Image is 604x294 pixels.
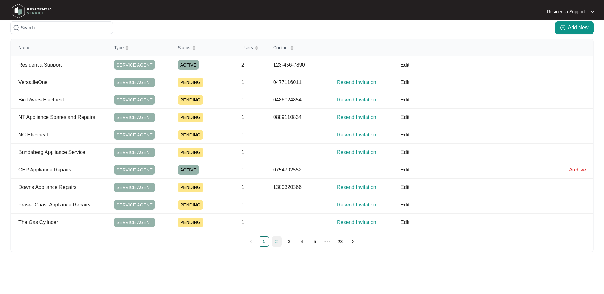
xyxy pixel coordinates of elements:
[348,236,358,247] li: Next Page
[259,237,269,246] a: 1
[21,24,110,31] input: Search
[18,219,106,226] p: The Gas Cylinder
[555,21,594,34] button: Add New
[18,96,106,104] p: Big Rivers Electrical
[234,56,266,74] td: 2
[259,236,269,247] li: 1
[401,131,561,139] p: Edit
[337,219,393,226] p: Resend Invitation
[234,214,266,231] td: 1
[266,91,329,109] td: 0486024854
[323,236,333,247] li: Next 5 Pages
[569,166,593,174] p: Archive
[13,24,19,31] img: search-icon
[114,148,155,157] span: SERVICE AGENT
[337,96,393,104] p: Resend Invitation
[106,39,170,56] th: Type
[285,237,294,246] a: 3
[18,131,106,139] p: NC Electrical
[18,201,106,209] p: Fraser Coast Appliance Repairs
[297,236,307,247] li: 4
[234,74,266,91] td: 1
[178,165,199,175] span: ACTIVE
[18,79,106,86] p: VersatileOne
[241,44,253,51] span: Users
[560,25,565,30] span: plus-circle
[178,148,203,157] span: PENDING
[234,161,266,179] td: 1
[18,114,106,121] p: NT Appliance Spares and Repairs
[178,113,203,122] span: PENDING
[401,79,561,86] p: Edit
[336,237,345,246] a: 23
[310,237,320,246] a: 5
[266,161,329,179] td: 0754702552
[272,236,282,247] li: 2
[547,9,585,15] p: Residentia Support
[114,95,155,105] span: SERVICE AGENT
[266,109,329,126] td: 0889110834
[266,56,329,74] td: 123-456-7890
[351,240,355,243] span: right
[401,166,561,174] p: Edit
[178,44,190,51] span: Status
[401,61,561,69] p: Edit
[323,236,333,247] span: •••
[272,237,281,246] a: 2
[170,39,234,56] th: Status
[337,114,393,121] p: Resend Invitation
[18,166,106,174] p: CBP Appliance Repairs
[401,184,561,191] p: Edit
[114,78,155,87] span: SERVICE AGENT
[348,236,358,247] button: right
[401,201,561,209] p: Edit
[401,219,561,226] p: Edit
[246,236,256,247] li: Previous Page
[234,91,266,109] td: 1
[114,218,155,227] span: SERVICE AGENT
[234,109,266,126] td: 1
[18,149,106,156] p: Bundaberg Appliance Service
[114,130,155,140] span: SERVICE AGENT
[249,240,253,243] span: left
[335,236,345,247] li: 23
[114,165,155,175] span: SERVICE AGENT
[114,200,155,210] span: SERVICE AGENT
[114,113,155,122] span: SERVICE AGENT
[568,24,589,31] span: Add New
[178,60,199,70] span: ACTIVE
[178,78,203,87] span: PENDING
[10,21,594,34] div: Organizations
[337,201,393,209] p: Resend Invitation
[337,149,393,156] p: Resend Invitation
[401,149,561,156] p: Edit
[114,44,124,51] span: Type
[273,44,288,51] span: Contact
[297,237,307,246] a: 4
[234,144,266,161] td: 1
[234,196,266,214] td: 1
[284,236,295,247] li: 3
[234,179,266,196] td: 1
[591,10,594,13] img: dropdown arrow
[337,131,393,139] p: Resend Invitation
[114,60,155,70] span: SERVICE AGENT
[178,183,203,192] span: PENDING
[337,184,393,191] p: Resend Invitation
[310,236,320,247] li: 5
[10,2,54,21] img: residentia service logo
[178,95,203,105] span: PENDING
[178,200,203,210] span: PENDING
[337,79,393,86] p: Resend Invitation
[266,39,329,56] th: Contact
[266,179,329,196] td: 1300320366
[18,184,106,191] p: Downs Appliance Repairs
[178,218,203,227] span: PENDING
[178,130,203,140] span: PENDING
[11,39,106,56] th: Name
[401,114,561,121] p: Edit
[401,96,561,104] p: Edit
[18,61,106,69] p: Residentia Support
[234,126,266,144] td: 1
[114,183,155,192] span: SERVICE AGENT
